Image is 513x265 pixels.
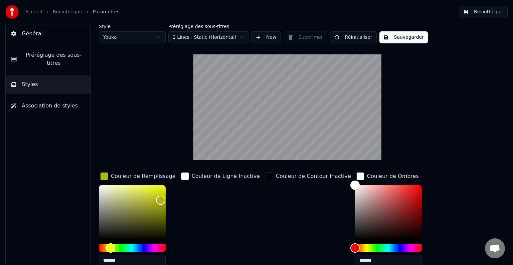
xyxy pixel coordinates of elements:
a: Bibliothèque [53,9,82,15]
label: Style [99,24,166,29]
button: Couleur de Contour Inactive [264,171,352,182]
span: Association de styles [22,102,78,110]
a: Accueil [25,9,42,15]
div: Color [99,185,166,240]
div: Hue [99,244,166,252]
div: Couleur de Ombres [367,172,419,180]
button: Couleur de Ombres [355,171,420,182]
button: Association de styles [6,96,91,115]
div: Couleur de Remplissage [111,172,176,180]
label: Préréglage des sous-titres [168,24,248,29]
div: Color [355,185,422,240]
nav: breadcrumb [25,9,120,15]
div: Couleur de Ligne Inactive [192,172,260,180]
span: Paramètres [93,9,120,15]
button: Réinitialiser [330,31,377,43]
span: Préréglage des sous-titres [22,51,85,67]
button: New [251,31,281,43]
button: Général [6,24,91,43]
span: Styles [22,80,38,88]
span: Général [22,30,43,38]
div: Ouvrir le chat [485,238,505,258]
button: Couleur de Ligne Inactive [180,171,261,182]
button: Couleur de Remplissage [99,171,177,182]
button: Préréglage des sous-titres [6,46,91,72]
button: Sauvegarder [379,31,428,43]
img: youka [5,5,19,19]
div: Hue [355,244,422,252]
div: Couleur de Contour Inactive [276,172,351,180]
button: Bibliothèque [459,6,508,18]
button: Styles [6,75,91,94]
